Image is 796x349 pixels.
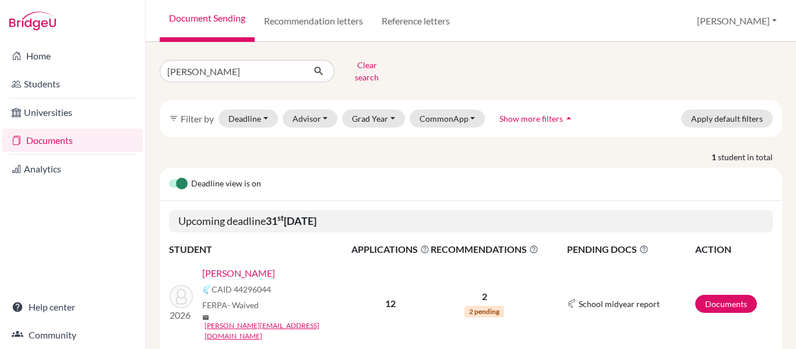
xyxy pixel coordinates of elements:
[712,151,718,163] strong: 1
[2,72,143,96] a: Students
[342,110,405,128] button: Grad Year
[718,151,782,163] span: student in total
[202,285,212,294] img: Common App logo
[170,308,193,322] p: 2026
[2,295,143,319] a: Help center
[181,113,214,124] span: Filter by
[205,320,359,341] a: [PERSON_NAME][EMAIL_ADDRESS][DOMAIN_NAME]
[2,44,143,68] a: Home
[169,242,351,257] th: STUDENT
[567,299,576,308] img: Common App logo
[410,110,485,128] button: CommonApp
[227,300,259,310] span: - Waived
[695,295,757,313] a: Documents
[191,177,261,191] span: Deadline view is on
[266,214,316,227] b: 31 [DATE]
[567,242,695,256] span: PENDING DOCS
[219,110,278,128] button: Deadline
[2,101,143,124] a: Universities
[489,110,584,128] button: Show more filtersarrow_drop_up
[351,242,429,256] span: APPLICATIONS
[2,129,143,152] a: Documents
[695,242,773,257] th: ACTION
[681,110,773,128] button: Apply default filters
[202,266,275,280] a: [PERSON_NAME]
[334,56,399,86] button: Clear search
[2,323,143,347] a: Community
[169,114,178,123] i: filter_list
[579,298,660,310] span: School midyear report
[692,10,782,32] button: [PERSON_NAME]
[2,157,143,181] a: Analytics
[202,314,209,321] span: mail
[464,306,504,318] span: 2 pending
[212,283,271,295] span: CAID 44296044
[170,285,193,308] img: Fleming, Natalie
[160,60,304,82] input: Find student by name...
[431,242,538,256] span: RECOMMENDATIONS
[9,12,56,30] img: Bridge-U
[169,210,773,232] h5: Upcoming deadline
[385,298,396,309] b: 12
[283,110,338,128] button: Advisor
[202,299,259,311] span: FERPA
[431,290,538,304] p: 2
[563,112,575,124] i: arrow_drop_up
[499,114,563,124] span: Show more filters
[277,213,284,223] sup: st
